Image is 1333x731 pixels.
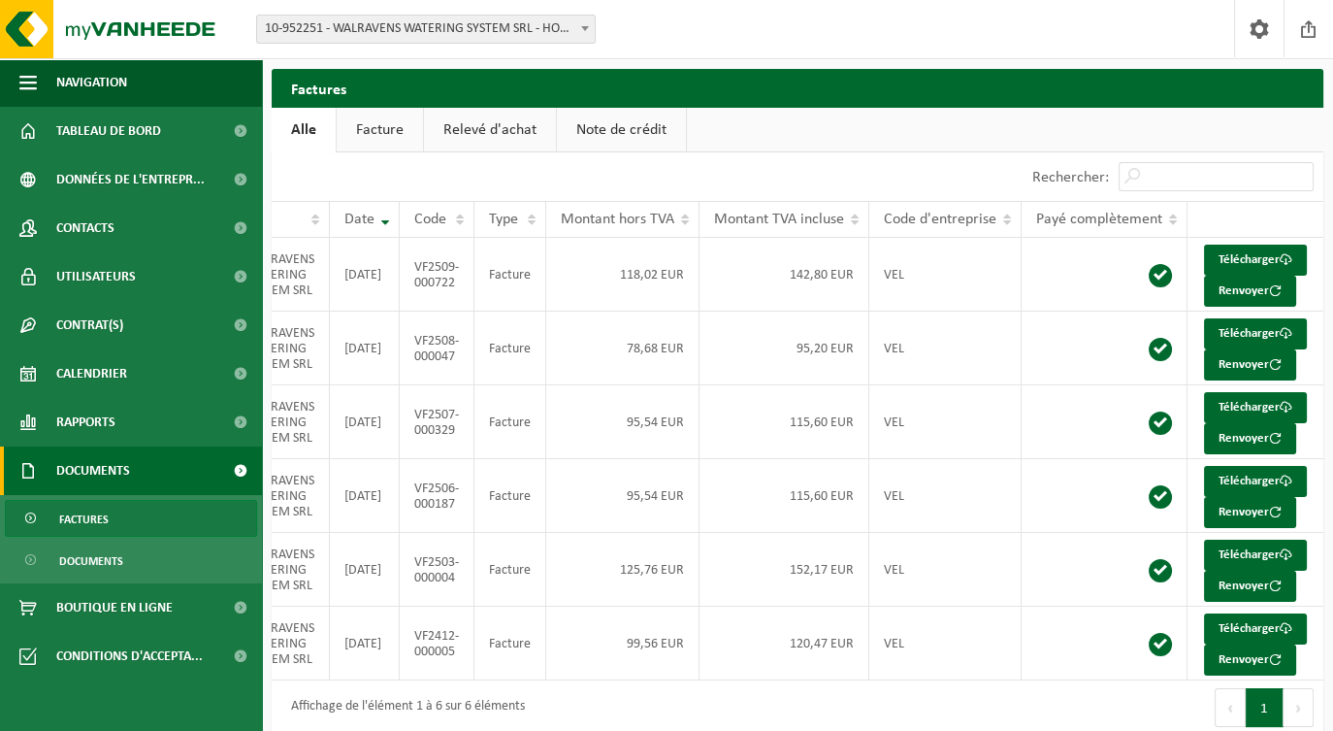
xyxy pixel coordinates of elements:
[330,533,400,607] td: [DATE]
[1036,212,1162,227] span: Payé complètement
[232,385,330,459] td: WALRAVENS WATERING SYSTEM SRL
[699,385,869,459] td: 115,60 EUR
[400,385,474,459] td: VF2507-000329
[546,459,699,533] td: 95,54 EUR
[400,238,474,312] td: VF2509-000722
[1204,423,1296,454] button: Renvoyer
[1032,170,1109,185] label: Rechercher:
[714,212,844,227] span: Montant TVA incluse
[232,607,330,681] td: WALRAVENS WATERING SYSTEM SRL
[699,238,869,312] td: 142,80 EUR
[232,312,330,385] td: WALRAVENS WATERING SYSTEM SRL
[474,238,546,312] td: Facture
[272,108,336,152] a: Alle
[869,533,1022,607] td: VEL
[699,607,869,681] td: 120,47 EUR
[1204,245,1307,276] a: Télécharger
[232,459,330,533] td: WALRAVENS WATERING SYSTEM SRL
[344,212,374,227] span: Date
[1204,276,1296,307] button: Renvoyer
[5,500,257,537] a: Factures
[1204,540,1307,571] a: Télécharger
[474,312,546,385] td: Facture
[699,459,869,533] td: 115,60 EUR
[1204,571,1296,602] button: Renvoyer
[56,155,205,204] span: Données de l'entrepr...
[5,542,257,579] a: Documents
[232,533,330,607] td: WALRAVENS WATERING SYSTEM SRL
[330,312,400,385] td: [DATE]
[557,108,686,152] a: Note de crédit
[869,459,1022,533] td: VEL
[474,533,546,607] td: Facture
[1204,318,1307,349] a: Télécharger
[56,204,114,252] span: Contacts
[699,533,869,607] td: 152,17 EUR
[56,583,173,632] span: Boutique en ligne
[337,108,423,152] a: Facture
[59,501,109,538] span: Factures
[474,607,546,681] td: Facture
[56,58,127,107] span: Navigation
[546,238,699,312] td: 118,02 EUR
[1204,497,1296,528] button: Renvoyer
[474,385,546,459] td: Facture
[330,607,400,681] td: [DATE]
[56,349,127,398] span: Calendrier
[474,459,546,533] td: Facture
[1284,688,1314,727] button: Next
[869,312,1022,385] td: VEL
[257,16,595,43] span: 10-952251 - WALRAVENS WATERING SYSTEM SRL - HOVES
[272,69,366,107] h2: Factures
[546,312,699,385] td: 78,68 EUR
[1204,614,1307,645] a: Télécharger
[1215,688,1246,727] button: Previous
[330,385,400,459] td: [DATE]
[546,385,699,459] td: 95,54 EUR
[869,607,1022,681] td: VEL
[56,252,136,301] span: Utilisateurs
[56,301,123,349] span: Contrat(s)
[56,107,161,155] span: Tableau de bord
[424,108,556,152] a: Relevé d'achat
[400,533,474,607] td: VF2503-000004
[414,212,446,227] span: Code
[1204,392,1307,423] a: Télécharger
[869,385,1022,459] td: VEL
[546,533,699,607] td: 125,76 EUR
[56,398,115,447] span: Rapports
[884,212,996,227] span: Code d'entreprise
[1246,688,1284,727] button: 1
[232,238,330,312] td: WALRAVENS WATERING SYSTEM SRL
[400,607,474,681] td: VF2412-000005
[281,690,525,725] div: Affichage de l'élément 1 à 6 sur 6 éléments
[869,238,1022,312] td: VEL
[546,607,699,681] td: 99,56 EUR
[400,459,474,533] td: VF2506-000187
[256,15,596,44] span: 10-952251 - WALRAVENS WATERING SYSTEM SRL - HOVES
[56,632,203,681] span: Conditions d'accepta...
[59,543,123,580] span: Documents
[1204,349,1296,381] button: Renvoyer
[400,312,474,385] td: VF2508-000047
[330,459,400,533] td: [DATE]
[1204,645,1296,676] button: Renvoyer
[330,238,400,312] td: [DATE]
[56,447,130,495] span: Documents
[1204,466,1307,497] a: Télécharger
[489,212,518,227] span: Type
[561,212,674,227] span: Montant hors TVA
[699,312,869,385] td: 95,20 EUR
